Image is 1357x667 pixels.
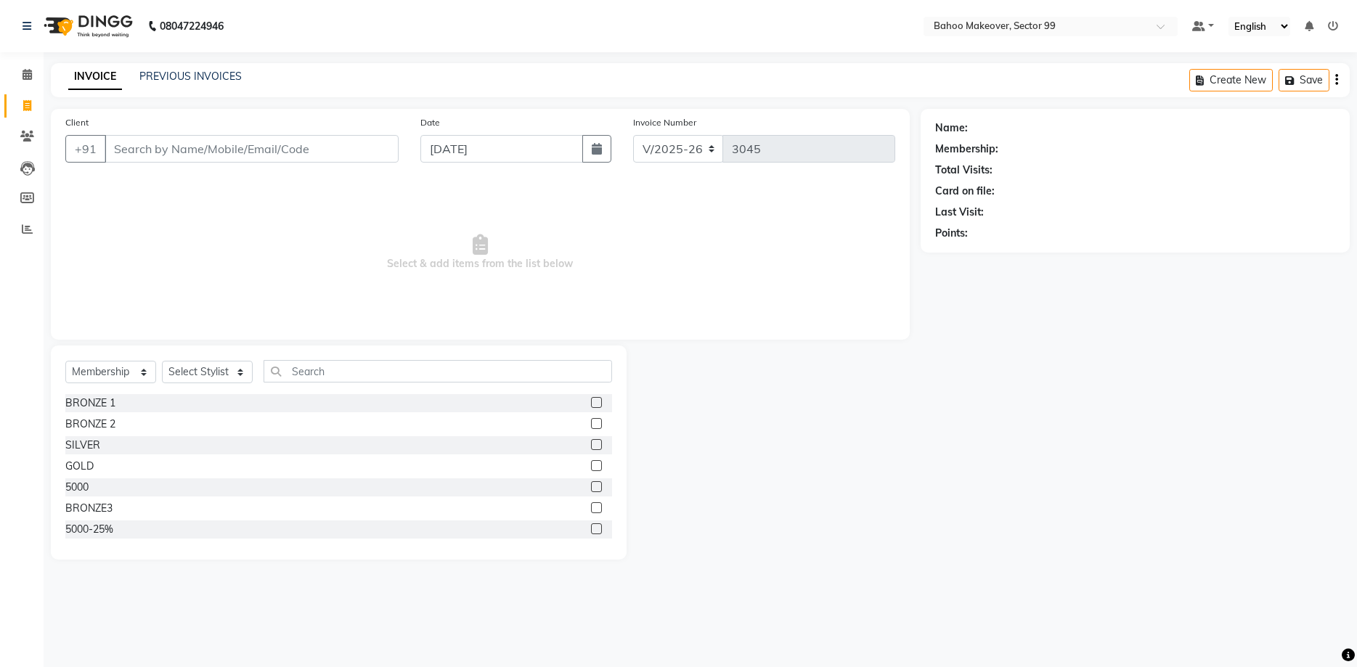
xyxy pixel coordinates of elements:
[65,459,94,474] div: GOLD
[935,120,968,136] div: Name:
[420,116,440,129] label: Date
[264,360,612,382] input: Search
[65,417,115,432] div: BRONZE 2
[935,184,995,199] div: Card on file:
[65,501,113,516] div: BRONZE3
[68,64,122,90] a: INVOICE
[935,163,993,178] div: Total Visits:
[935,142,998,157] div: Membership:
[65,116,89,129] label: Client
[65,180,895,325] span: Select & add items from the list below
[139,70,242,83] a: PREVIOUS INVOICES
[105,135,399,163] input: Search by Name/Mobile/Email/Code
[65,522,113,537] div: 5000-25%
[65,438,100,453] div: SILVER
[160,6,224,46] b: 08047224946
[65,396,115,411] div: BRONZE 1
[935,226,968,241] div: Points:
[65,480,89,495] div: 5000
[65,135,106,163] button: +91
[633,116,696,129] label: Invoice Number
[37,6,136,46] img: logo
[935,205,984,220] div: Last Visit:
[1189,69,1273,91] button: Create New
[1279,69,1329,91] button: Save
